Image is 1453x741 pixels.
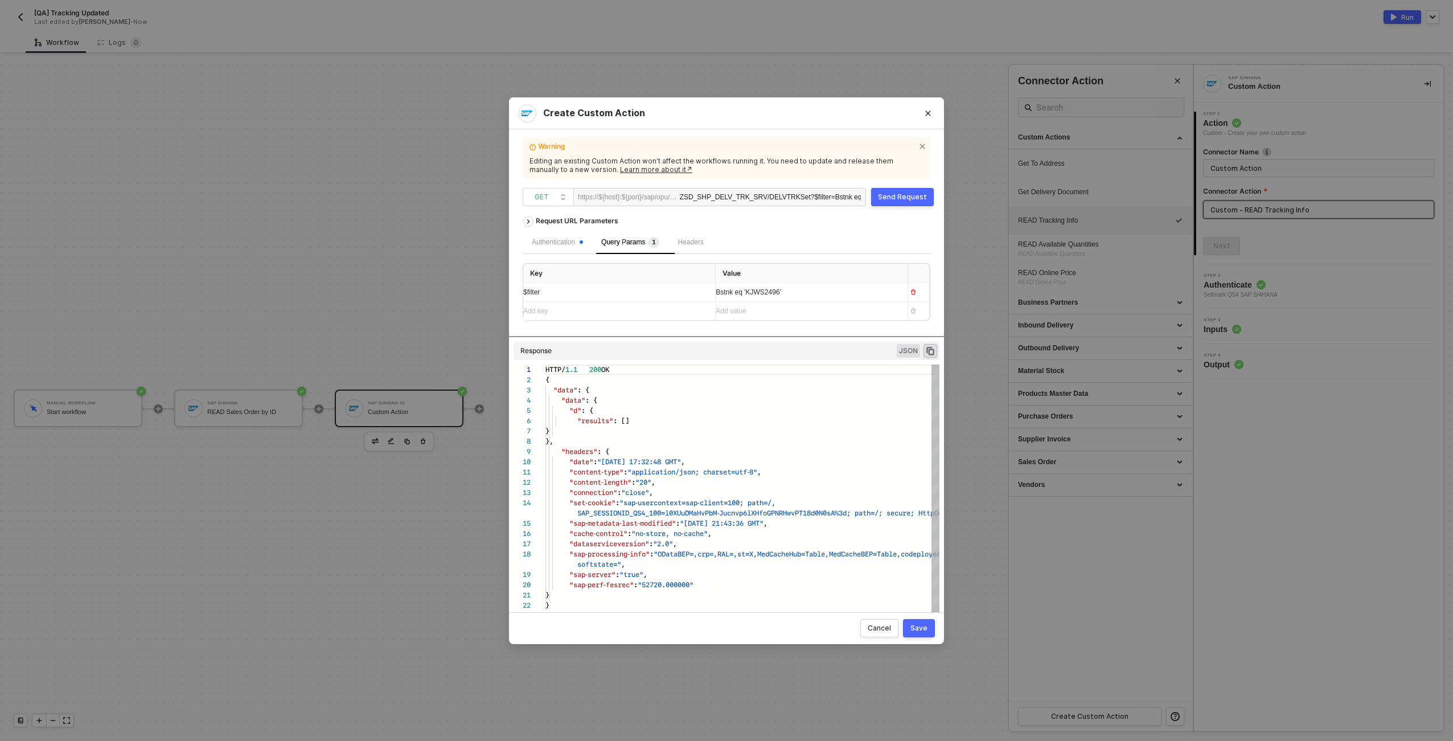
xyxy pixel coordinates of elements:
span: } [545,600,549,611]
span: icon-arrow-right [524,220,533,224]
div: 6 [514,416,531,426]
span: } [545,610,549,621]
div: 2 [514,375,531,385]
span: $filter [523,288,540,296]
span: JSON [897,344,920,358]
span: "[DATE] 17:32:48 GMT" [597,456,681,467]
div: 19 [514,570,531,580]
span: "content-length" [569,477,631,488]
div: https://${host}:${port}/sap/opu/odata/sap/ [578,189,680,206]
button: Send Request [871,188,934,206]
div: 5 [514,406,531,416]
div: 20 [514,580,531,590]
span: , [757,466,761,477]
span: : [627,528,631,539]
div: 23 [514,611,531,621]
span: , [649,487,653,498]
span: GET [535,189,567,206]
span: : [617,487,621,498]
span: : { [597,446,609,457]
span: "sap-usercontext=sap-client=100; path=/, [619,497,775,508]
span: 200 [589,364,601,375]
span: : [615,569,619,580]
div: ZSD_SHP_DELV_TRK_SRV/DELVTRKSet [680,189,861,207]
div: Editing an existing Custom Action won’t affect the workflows running it. You need to update and r... [530,157,923,174]
span: "52720.000000" [638,579,693,590]
span: "connection" [569,487,617,498]
span: Query Params [601,238,659,246]
span: : [593,456,597,467]
span: , [681,456,685,467]
span: "data" [553,384,577,395]
button: Cancel [860,619,898,637]
span: : [650,548,654,559]
span: softstate=" [577,559,621,570]
span: , [621,559,625,570]
span: "data" [561,395,585,406]
div: 7 [514,426,531,436]
span: SAP_SESSIONID_QS4_100=l0XUuDMaHvPbM-Jucnvp6lXHfoGP [577,507,775,518]
span: "sap-perf-fesrec" [569,579,634,590]
span: , [651,477,655,488]
span: "set-cookie" [569,497,615,508]
span: : [631,477,635,488]
button: Close [912,97,944,129]
span: } [545,589,549,600]
span: : [634,579,638,590]
div: Cancel [868,624,891,633]
a: Learn more about it↗ [620,165,692,174]
span: : { [577,384,589,395]
span: "close" [621,487,649,498]
span: NRHwvPT18d0N0sA%3d; path=/; secure; HttpOnly" [775,507,954,518]
div: Response [520,346,552,355]
div: 13 [514,488,531,498]
th: Key [523,264,716,284]
div: Save [910,624,927,633]
span: "20" [635,477,651,488]
span: "2.0" [653,538,673,549]
div: 9 [514,447,531,457]
div: 12 [514,477,531,488]
span: ?$filter=Bstnk eq 'KJWS2496' [811,193,901,201]
span: } [545,425,549,436]
span: icon-close [919,141,928,150]
div: Create Custom Action [518,104,935,122]
span: , [673,538,677,549]
span: icon-copy-paste [925,346,935,356]
span: : { [581,405,593,416]
div: 22 [514,600,531,611]
span: "dataserviceversion" [569,538,649,549]
button: Save [903,619,935,637]
div: Request URL Parameters [530,211,624,231]
div: 3 [514,385,531,395]
span: , [708,528,712,539]
span: OK [601,364,609,375]
span: "cache-control" [569,528,627,539]
span: }, [545,436,553,447]
span: : [623,466,627,477]
span: "[DATE] 21:43:36 GMT" [680,518,764,529]
div: 1 [514,365,531,375]
span: HTTP/ [545,364,565,375]
div: 10 [514,457,531,467]
span: "application/json; charset=utf-8" [627,466,757,477]
span: "sap-metadata-last-modified" [569,518,676,529]
span: Bstnk eq 'KJWS2496' [716,288,781,296]
span: : [649,538,653,549]
span: , [643,569,647,580]
div: 16 [514,529,531,539]
span: : [] [613,415,629,426]
div: 8 [514,436,531,447]
span: "content-type" [569,466,623,477]
span: "true" [619,569,643,580]
span: { [545,374,549,385]
div: 15 [514,518,531,529]
div: 4 [514,395,531,406]
div: 17 [514,539,531,549]
span: "date" [569,456,593,467]
textarea: Editor content;Press Alt+F1 for Accessibility Options. [545,365,546,375]
div: 18 [514,549,531,559]
span: Headers [678,238,703,246]
span: : [676,518,680,529]
span: "sap-server" [569,569,615,580]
